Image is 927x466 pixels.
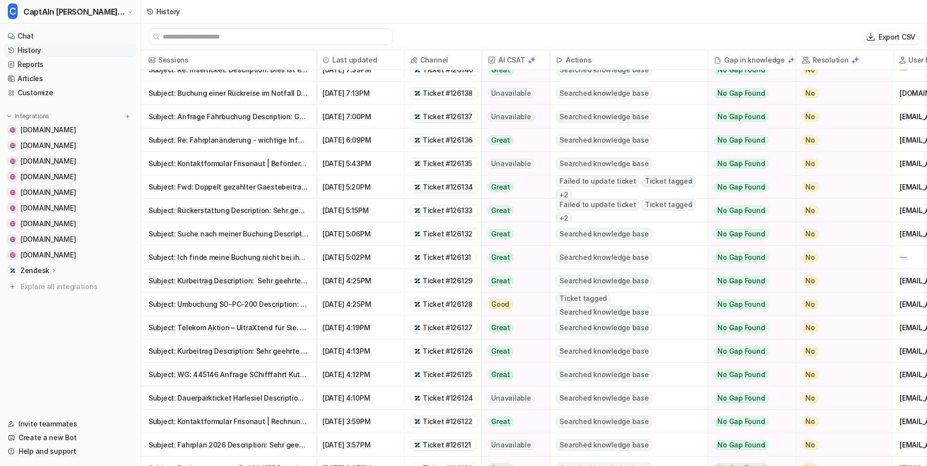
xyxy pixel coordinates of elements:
p: Integrations [15,112,49,120]
img: www.inselfaehre.de [10,252,16,258]
span: No Gap Found [714,346,768,356]
button: No Gap Found [708,222,788,246]
a: Ticket #126121 [414,440,473,450]
span: Unavailable [488,393,534,403]
span: Great [488,65,514,75]
button: No [796,128,885,152]
span: [DOMAIN_NAME] [21,156,76,166]
a: Help and support [4,445,136,458]
span: [DATE] 5:15PM [321,199,400,222]
p: Subject: Telekom Aktion – UltraXtend für Sie. Description: WLAN-Geschenk von De [149,316,308,339]
span: No Gap Found [714,370,768,380]
a: www.inseltouristik.de[DOMAIN_NAME] [4,139,136,152]
span: Ticket #126132 [423,229,473,239]
button: No [796,199,885,222]
span: Explore all integrations [21,279,132,295]
span: [DATE] 5:02PM [321,246,400,269]
span: No Gap Found [714,440,768,450]
button: No Gap Found [708,269,788,293]
span: Great [488,346,514,356]
span: Ticket #126126 [423,346,473,356]
img: www.nordsee-bike.de [10,205,16,211]
span: Ticket tagged [556,293,610,304]
img: zendesk [414,324,421,331]
button: No [796,175,885,199]
span: C [8,3,18,19]
img: zendesk [414,395,421,402]
button: Great [482,58,544,82]
a: Reports [4,58,136,71]
h2: Actions [566,50,591,70]
a: Ticket #126133 [414,206,474,215]
span: [DATE] 4:25PM [321,269,400,293]
span: No [802,88,819,98]
p: Subject: Re: Fahrplanänderung - wichtige Informationen - Fahrt am [DATE] De [149,128,308,152]
button: Great [482,175,544,199]
span: No Gap Found [714,229,768,239]
span: No [802,182,819,192]
span: Failed to update ticket [556,175,639,187]
span: Ticket #126135 [423,159,472,169]
button: Great [482,128,544,152]
a: Ticket #126136 [414,135,474,145]
span: No [802,65,819,75]
span: Searched knowledge base [556,345,652,357]
p: Subject: Kontaktformular Frisonaut | Beförderung Description: Kontaktformular F [149,152,308,175]
span: No [802,299,819,309]
span: [DATE] 5:20PM [321,175,400,199]
button: No [796,269,885,293]
button: No Gap Found [708,152,788,175]
span: Great [488,206,514,215]
p: Export CSV [879,32,915,42]
a: Ticket #126131 [414,253,473,262]
span: [DOMAIN_NAME] [21,188,76,197]
span: Ticket #126131 [423,253,471,262]
button: Great [482,222,544,246]
span: [DATE] 4:13PM [321,339,400,363]
span: Great [488,370,514,380]
button: No [796,339,885,363]
span: No [802,276,819,286]
button: No [796,58,885,82]
img: Zendesk [10,268,16,274]
span: No Gap Found [714,206,768,215]
a: Articles [4,72,136,85]
button: No [796,410,885,433]
button: Great [482,269,544,293]
button: No [796,222,885,246]
p: Subject: Kurbeitrag Description: Sehr geehrte Damen und Herren , Bei der Buchun [149,339,308,363]
span: Great [488,276,514,286]
span: Great [488,135,514,145]
span: AI CSAT [486,50,546,70]
img: zendesk [414,90,421,97]
button: Export CSV [863,30,919,44]
a: www.inselfracht.de[DOMAIN_NAME] [4,170,136,184]
span: Searched knowledge base [556,322,652,334]
span: Failed to update ticket [556,199,639,211]
p: Subject: Anfrage Fährbuchung Description: Guten Tag, bevor ich buche, hätte ic [149,105,308,128]
a: Ticket #126135 [414,159,474,169]
span: [DATE] 6:09PM [321,128,400,152]
button: Great [482,199,544,222]
img: expand menu [6,113,13,120]
span: Ticket #126138 [423,88,473,98]
span: Ticket #126128 [423,299,473,309]
span: Sessions [145,50,312,70]
span: [DOMAIN_NAME] [21,250,76,260]
button: Great [482,363,544,386]
span: Searched knowledge base [556,275,652,287]
button: No Gap Found [708,175,788,199]
button: No Gap Found [708,58,788,82]
img: www.inselbus-norderney.de [10,221,16,227]
button: No [796,363,885,386]
img: zendesk [414,160,421,167]
button: No [796,386,885,410]
span: No Gap Found [714,253,768,262]
span: No [802,229,819,239]
a: Create a new Bot [4,431,136,445]
span: No [802,370,819,380]
span: [DATE] 7:39PM [321,58,400,82]
span: Ticket #126125 [423,370,472,380]
span: Searched knowledge base [556,252,652,263]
